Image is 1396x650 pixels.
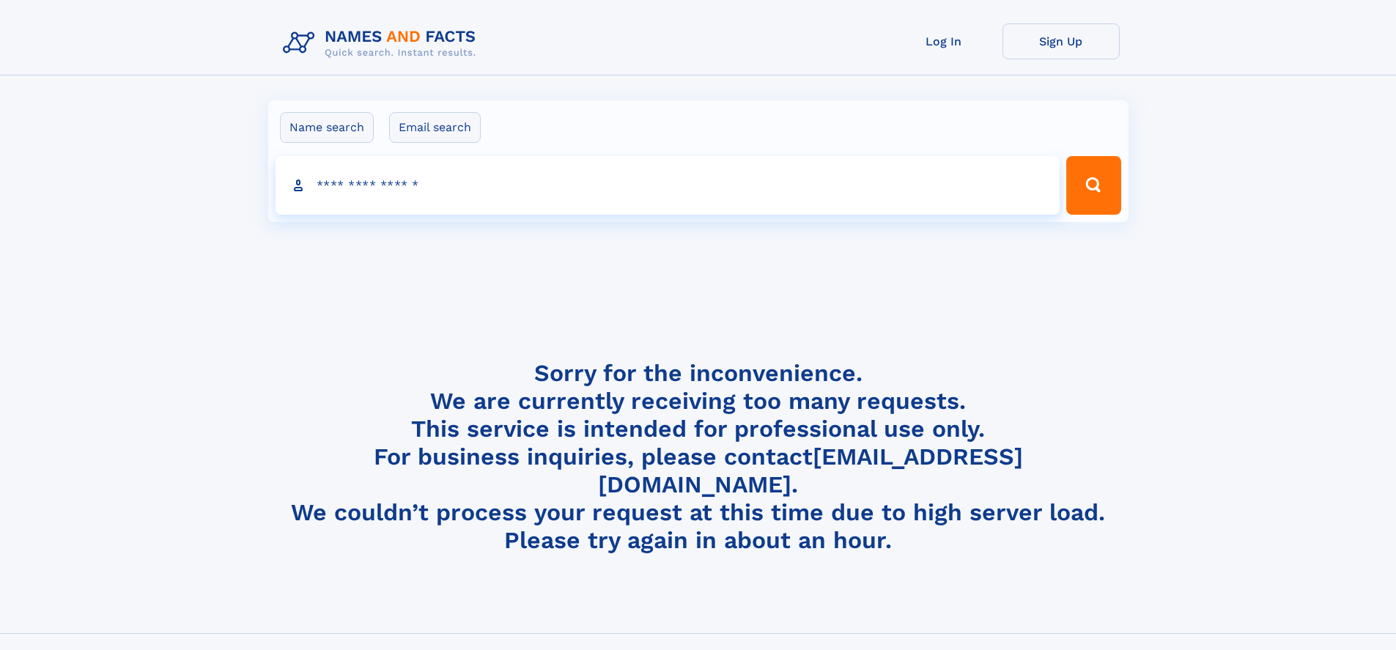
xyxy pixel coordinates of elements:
[389,112,481,143] label: Email search
[1066,156,1120,215] button: Search Button
[277,23,488,63] img: Logo Names and Facts
[598,443,1023,498] a: [EMAIL_ADDRESS][DOMAIN_NAME]
[885,23,1002,59] a: Log In
[1002,23,1120,59] a: Sign Up
[280,112,374,143] label: Name search
[276,156,1060,215] input: search input
[277,359,1120,555] h4: Sorry for the inconvenience. We are currently receiving too many requests. This service is intend...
